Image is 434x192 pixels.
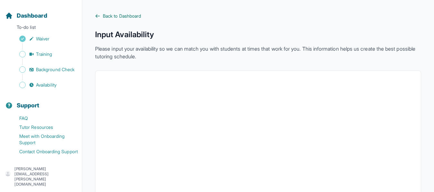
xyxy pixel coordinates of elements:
a: Training [5,50,82,59]
a: Tutor Resources [5,123,82,132]
span: Support [17,101,40,110]
a: Dashboard [5,11,47,20]
a: Meet with Onboarding Support [5,132,82,147]
a: Background Check [5,65,82,74]
span: Waiver [36,36,49,42]
span: Back to Dashboard [103,13,141,19]
button: Dashboard [3,1,79,23]
span: Availability [36,82,57,88]
p: To-do list [3,24,79,33]
a: Availability [5,80,82,89]
a: Contact Onboarding Support [5,147,82,156]
button: Support [3,91,79,113]
a: Waiver [5,34,82,43]
a: FAQ [5,114,82,123]
span: Training [36,51,52,57]
p: Please input your availability so we can match you with students at times that work for you. This... [95,45,421,60]
span: Background Check [36,66,75,73]
span: Dashboard [17,11,47,20]
button: [PERSON_NAME][EMAIL_ADDRESS][PERSON_NAME][DOMAIN_NAME] [5,166,77,187]
a: Back to Dashboard [95,13,421,19]
p: [PERSON_NAME][EMAIL_ADDRESS][PERSON_NAME][DOMAIN_NAME] [14,166,77,187]
h1: Input Availability [95,29,421,40]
